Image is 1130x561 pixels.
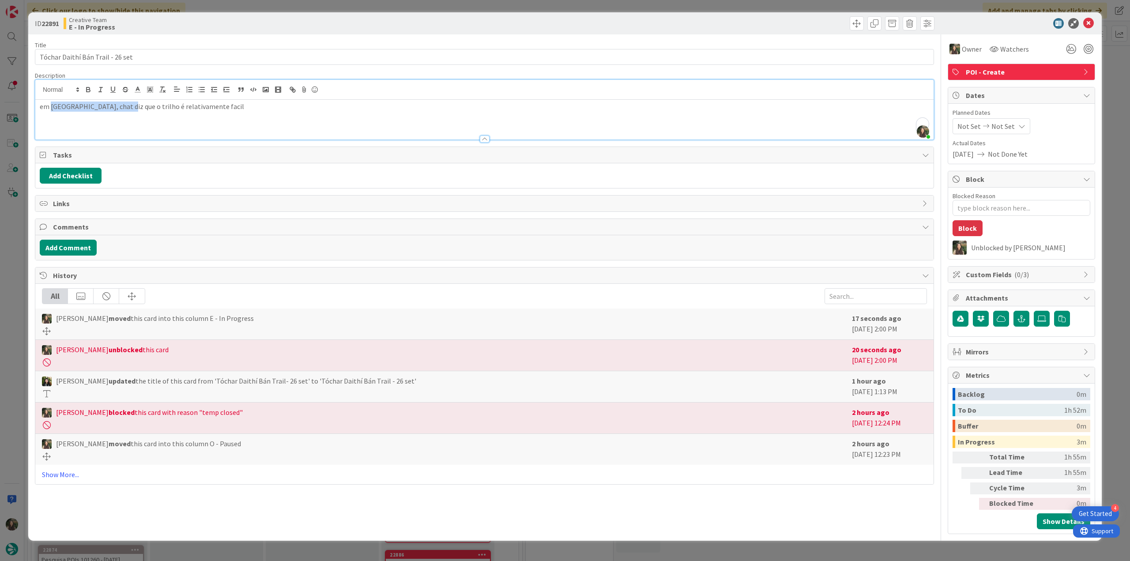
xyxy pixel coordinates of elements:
[40,240,97,256] button: Add Comment
[991,121,1015,132] span: Not Set
[109,408,135,417] b: blocked
[109,314,131,323] b: moved
[42,345,52,355] img: IG
[953,139,1090,148] span: Actual Dates
[852,377,886,385] b: 1 hour ago
[42,314,52,324] img: IG
[958,388,1077,400] div: Backlog
[42,289,68,304] div: All
[966,67,1079,77] span: POI - Create
[966,370,1079,380] span: Metrics
[988,149,1028,159] span: Not Done Yet
[1072,506,1119,521] div: Open Get Started checklist, remaining modules: 4
[42,439,52,449] img: IG
[109,439,131,448] b: moved
[109,345,143,354] b: unblocked
[989,482,1038,494] div: Cycle Time
[53,222,918,232] span: Comments
[42,408,52,418] img: IG
[966,269,1079,280] span: Custom Fields
[35,18,59,29] span: ID
[958,404,1064,416] div: To Do
[69,23,115,30] b: E - In Progress
[69,16,115,23] span: Creative Team
[109,377,136,385] b: updated
[852,408,889,417] b: 2 hours ago
[56,376,416,386] span: [PERSON_NAME] the title of this card from 'Tóchar Daithí Bán Trail- 26 set' to 'Tóchar Daithí Bán...
[41,19,59,28] b: 22891
[1041,452,1086,463] div: 1h 55m
[953,220,983,236] button: Block
[1079,509,1112,518] div: Get Started
[1077,420,1086,432] div: 0m
[35,49,934,65] input: type card name here...
[957,121,981,132] span: Not Set
[1077,388,1086,400] div: 0m
[852,345,901,354] b: 20 seconds ago
[852,439,889,448] b: 2 hours ago
[42,377,52,386] img: BC
[917,125,929,138] img: 0riiWcpNYxeD57xbJhM7U3fMlmnERAK7.webp
[53,150,918,160] span: Tasks
[953,108,1090,117] span: Planned Dates
[966,174,1079,184] span: Block
[953,241,967,255] img: IG
[1041,482,1086,494] div: 3m
[1041,498,1086,510] div: 0m
[19,1,40,12] span: Support
[56,344,169,355] span: [PERSON_NAME] this card
[825,288,927,304] input: Search...
[40,168,102,184] button: Add Checklist
[962,44,982,54] span: Owner
[852,438,927,460] div: [DATE] 12:23 PM
[1037,513,1090,529] button: Show Details
[56,407,243,418] span: [PERSON_NAME] this card with reason "temp closed"
[35,41,46,49] label: Title
[56,313,254,324] span: [PERSON_NAME] this card into this column E - In Progress
[966,293,1079,303] span: Attachments
[852,314,901,323] b: 17 seconds ago
[989,467,1038,479] div: Lead Time
[966,90,1079,101] span: Dates
[1077,436,1086,448] div: 3m
[958,420,1077,432] div: Buffer
[1064,404,1086,416] div: 1h 52m
[42,469,927,480] a: Show More...
[1111,504,1119,512] div: 4
[953,192,995,200] label: Blocked Reason
[1014,270,1029,279] span: ( 0/3 )
[852,344,927,366] div: [DATE] 2:00 PM
[989,452,1038,463] div: Total Time
[40,102,929,112] p: em [GEOGRAPHIC_DATA], chat diz que o trilho é relativamente facil
[958,436,1077,448] div: In Progress
[53,270,918,281] span: History
[1041,467,1086,479] div: 1h 55m
[989,498,1038,510] div: Blocked Time
[949,44,960,54] img: IG
[53,198,918,209] span: Links
[953,149,974,159] span: [DATE]
[35,72,65,79] span: Description
[966,346,1079,357] span: Mirrors
[852,313,927,335] div: [DATE] 2:00 PM
[852,376,927,398] div: [DATE] 1:13 PM
[35,100,934,139] div: To enrich screen reader interactions, please activate Accessibility in Grammarly extension settings
[56,438,241,449] span: [PERSON_NAME] this card into this column O - Paused
[1000,44,1029,54] span: Watchers
[971,244,1090,252] div: Unblocked by [PERSON_NAME]
[852,407,927,429] div: [DATE] 12:24 PM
